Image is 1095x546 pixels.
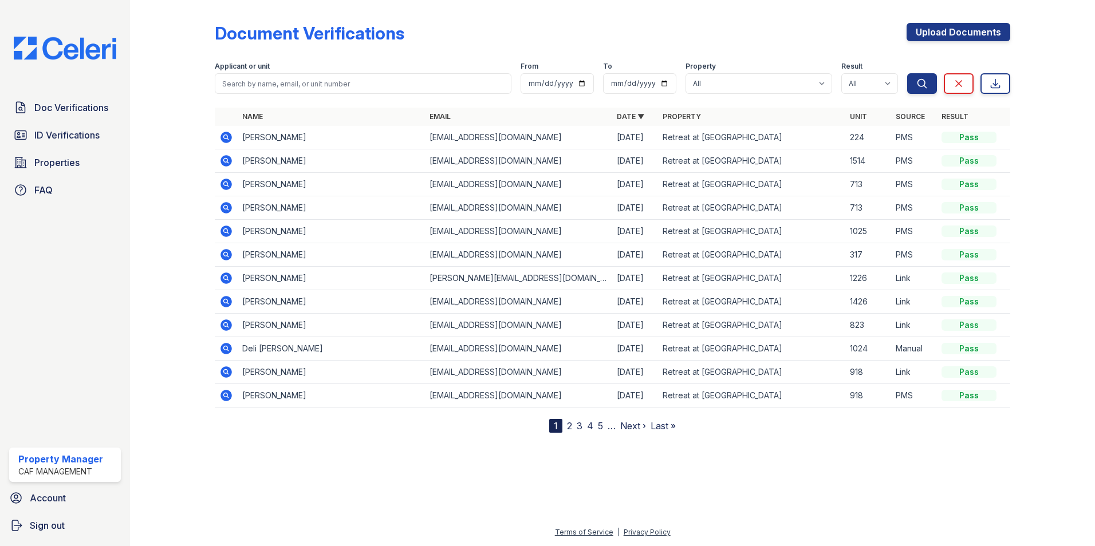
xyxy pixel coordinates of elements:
td: Manual [891,337,937,361]
td: PMS [891,149,937,173]
div: Pass [942,132,996,143]
td: [PERSON_NAME][EMAIL_ADDRESS][DOMAIN_NAME] [425,267,612,290]
td: [DATE] [612,384,658,407]
div: | [617,528,620,536]
span: Sign out [30,519,65,532]
span: FAQ [34,183,53,197]
td: [DATE] [612,290,658,314]
td: PMS [891,384,937,407]
td: Retreat at [GEOGRAPHIC_DATA] [658,173,845,196]
td: Link [891,361,937,384]
td: PMS [891,173,937,196]
a: Property [663,112,701,121]
div: Pass [942,296,996,307]
td: [EMAIL_ADDRESS][DOMAIN_NAME] [425,173,612,196]
img: CE_Logo_Blue-a8612792a0a2168367f1c8372b55b34899dd931a85d93a1a3d3e32e68fde9ad4.png [5,37,125,60]
td: Deli [PERSON_NAME] [238,337,425,361]
div: Pass [942,249,996,260]
td: [PERSON_NAME] [238,361,425,384]
td: [DATE] [612,243,658,267]
a: Sign out [5,514,125,537]
td: [DATE] [612,196,658,220]
td: [DATE] [612,337,658,361]
span: Doc Verifications [34,101,108,114]
td: Retreat at [GEOGRAPHIC_DATA] [658,196,845,220]
td: [EMAIL_ADDRESS][DOMAIN_NAME] [425,384,612,407]
div: Pass [942,390,996,401]
div: Property Manager [18,452,103,466]
a: 3 [577,420,582,432]
td: [EMAIL_ADDRESS][DOMAIN_NAME] [425,126,612,149]
a: ID Verifications [9,124,121,147]
td: PMS [891,126,937,149]
td: 823 [845,314,891,337]
td: [PERSON_NAME] [238,267,425,290]
td: [PERSON_NAME] [238,384,425,407]
td: [DATE] [612,314,658,337]
td: [EMAIL_ADDRESS][DOMAIN_NAME] [425,314,612,337]
td: [DATE] [612,173,658,196]
a: Properties [9,151,121,174]
td: [EMAIL_ADDRESS][DOMAIN_NAME] [425,290,612,314]
td: Link [891,314,937,337]
span: Account [30,491,66,505]
a: Unit [850,112,867,121]
td: Link [891,290,937,314]
span: ID Verifications [34,128,100,142]
div: Pass [942,202,996,213]
a: Next › [620,420,646,432]
td: [EMAIL_ADDRESS][DOMAIN_NAME] [425,361,612,384]
td: PMS [891,220,937,243]
td: [PERSON_NAME] [238,173,425,196]
td: [DATE] [612,149,658,173]
label: From [521,62,538,71]
td: [DATE] [612,267,658,290]
td: [DATE] [612,361,658,384]
td: Retreat at [GEOGRAPHIC_DATA] [658,126,845,149]
td: [PERSON_NAME] [238,126,425,149]
td: Retreat at [GEOGRAPHIC_DATA] [658,337,845,361]
td: 224 [845,126,891,149]
td: 713 [845,173,891,196]
a: Privacy Policy [624,528,671,536]
td: [PERSON_NAME] [238,196,425,220]
td: Retreat at [GEOGRAPHIC_DATA] [658,361,845,384]
label: Property [686,62,716,71]
td: 1514 [845,149,891,173]
a: Source [896,112,925,121]
div: Pass [942,343,996,354]
div: 1 [549,419,562,433]
a: Account [5,486,125,509]
td: 713 [845,196,891,220]
a: Email [430,112,451,121]
td: Retreat at [GEOGRAPHIC_DATA] [658,220,845,243]
td: [PERSON_NAME] [238,149,425,173]
div: Pass [942,179,996,190]
td: [PERSON_NAME] [238,220,425,243]
label: To [603,62,612,71]
td: [EMAIL_ADDRESS][DOMAIN_NAME] [425,196,612,220]
td: [EMAIL_ADDRESS][DOMAIN_NAME] [425,220,612,243]
td: 317 [845,243,891,267]
a: Date ▼ [617,112,644,121]
input: Search by name, email, or unit number [215,73,511,94]
label: Result [841,62,862,71]
td: [PERSON_NAME] [238,290,425,314]
td: 1226 [845,267,891,290]
div: Pass [942,319,996,331]
a: Upload Documents [907,23,1010,41]
td: [EMAIL_ADDRESS][DOMAIN_NAME] [425,337,612,361]
td: 918 [845,361,891,384]
td: Link [891,267,937,290]
td: 1426 [845,290,891,314]
td: [DATE] [612,126,658,149]
td: Retreat at [GEOGRAPHIC_DATA] [658,290,845,314]
td: PMS [891,196,937,220]
td: 918 [845,384,891,407]
a: 4 [587,420,593,432]
div: CAF Management [18,466,103,477]
div: Pass [942,272,996,284]
td: [PERSON_NAME] [238,243,425,267]
td: Retreat at [GEOGRAPHIC_DATA] [658,243,845,267]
